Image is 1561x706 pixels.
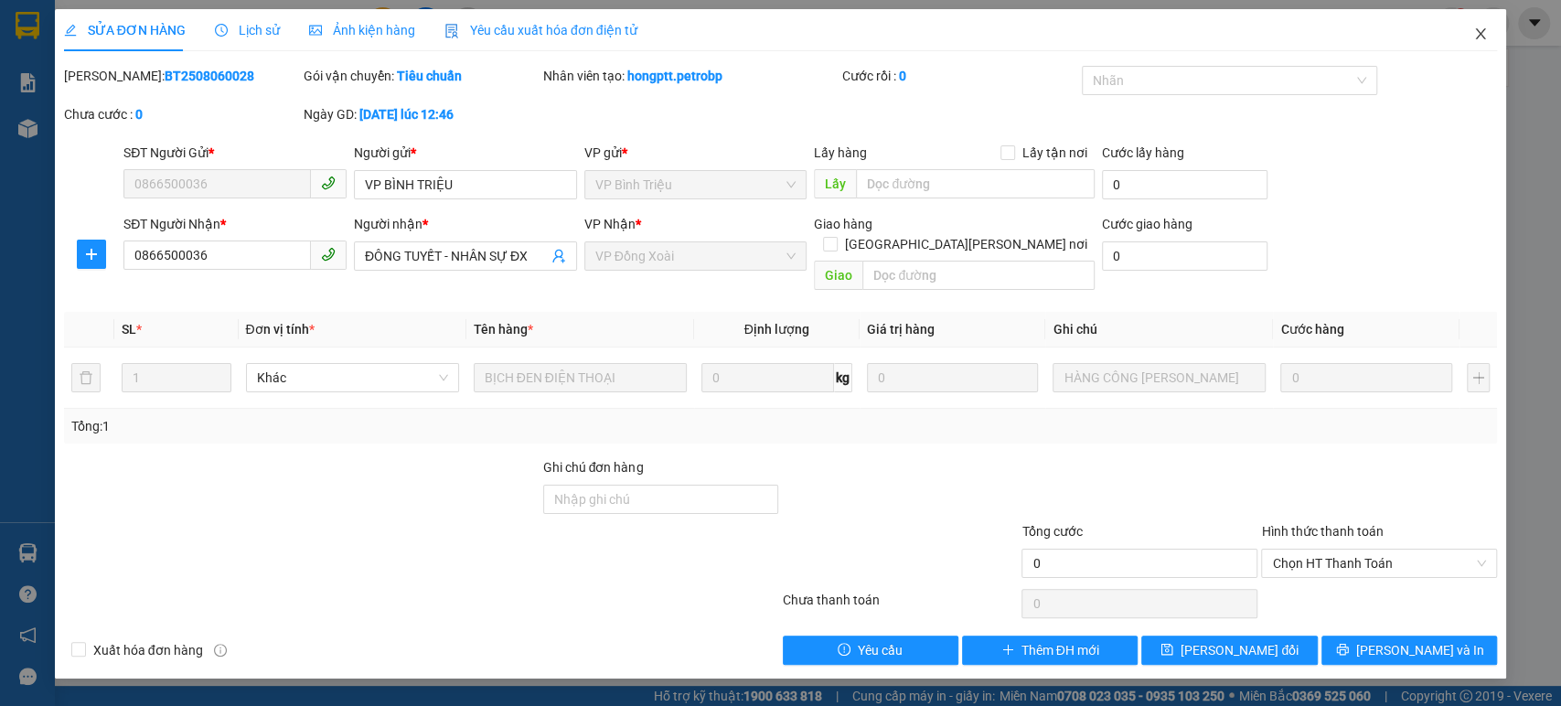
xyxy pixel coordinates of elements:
b: BT2508060028 [165,69,254,83]
label: Cước giao hàng [1102,217,1192,231]
input: Cước lấy hàng [1102,170,1267,199]
div: SĐT Người Gửi [123,143,347,163]
span: Đơn vị tính [246,322,315,337]
span: save [1160,643,1173,658]
span: Lịch sử [215,23,280,37]
span: Lấy tận nơi [1015,143,1095,163]
span: Giao hàng [814,217,872,231]
button: plusThêm ĐH mới [962,636,1138,665]
span: Xuất hóa đơn hàng [86,640,210,660]
div: Chưa cước : [64,104,300,124]
span: VP Nhận [584,217,636,231]
span: plus [78,247,105,262]
button: save[PERSON_NAME] đổi [1141,636,1317,665]
span: phone [321,247,336,262]
div: Ngày GD: [304,104,540,124]
label: Ghi chú đơn hàng [543,460,644,475]
span: SL [122,322,136,337]
span: Lấy [814,169,856,198]
label: Hình thức thanh toán [1261,524,1383,539]
label: Cước lấy hàng [1102,145,1184,160]
span: Định lượng [744,322,809,337]
input: Dọc đường [862,261,1095,290]
button: printer[PERSON_NAME] và In [1321,636,1497,665]
span: Tổng cước [1021,524,1082,539]
div: SĐT Người Nhận [123,214,347,234]
span: clock-circle [215,24,228,37]
b: [DATE] lúc 12:46 [359,107,454,122]
b: hongptt.petrobp [627,69,722,83]
span: picture [309,24,322,37]
b: 0 [135,107,143,122]
span: phone [321,176,336,190]
input: Cước giao hàng [1102,241,1267,271]
div: Chưa thanh toán [781,590,1021,622]
span: Thêm ĐH mới [1021,640,1099,660]
span: VP Bình Triệu [595,171,797,198]
span: plus [1001,643,1014,658]
span: info-circle [214,644,227,657]
span: exclamation-circle [838,643,850,658]
span: Yêu cầu [858,640,903,660]
div: VP gửi [584,143,807,163]
span: Yêu cầu xuất hóa đơn điện tử [444,23,637,37]
b: 0 [899,69,906,83]
span: Ảnh kiện hàng [309,23,415,37]
span: Khác [257,364,448,391]
span: user-add [551,249,566,263]
button: delete [71,363,101,392]
input: 0 [1280,363,1452,392]
div: Nhân viên tạo: [543,66,839,86]
span: SỬA ĐƠN HÀNG [64,23,186,37]
span: kg [834,363,852,392]
div: [PERSON_NAME]: [64,66,300,86]
input: VD: Bàn, Ghế [474,363,687,392]
span: printer [1336,643,1349,658]
img: icon [444,24,459,38]
button: plus [1467,363,1490,392]
button: plus [77,240,106,269]
span: close [1473,27,1488,41]
div: Cước rồi : [842,66,1078,86]
span: VP Đồng Xoài [595,242,797,270]
span: Giao [814,261,862,290]
th: Ghi chú [1045,312,1273,348]
span: [PERSON_NAME] và In [1356,640,1484,660]
span: [PERSON_NAME] đổi [1181,640,1299,660]
div: Người gửi [354,143,577,163]
button: exclamation-circleYêu cầu [783,636,958,665]
input: 0 [867,363,1039,392]
div: Người nhận [354,214,577,234]
span: Giá trị hàng [867,322,935,337]
input: Dọc đường [856,169,1095,198]
span: Lấy hàng [814,145,867,160]
span: [GEOGRAPHIC_DATA][PERSON_NAME] nơi [838,234,1095,254]
b: Tiêu chuẩn [397,69,462,83]
div: Tổng: 1 [71,416,604,436]
input: Ghi Chú [1053,363,1266,392]
span: Tên hàng [474,322,533,337]
button: Close [1455,9,1506,60]
div: Gói vận chuyển: [304,66,540,86]
span: edit [64,24,77,37]
span: Chọn HT Thanh Toán [1272,550,1486,577]
input: Ghi chú đơn hàng [543,485,779,514]
span: Cước hàng [1280,322,1343,337]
